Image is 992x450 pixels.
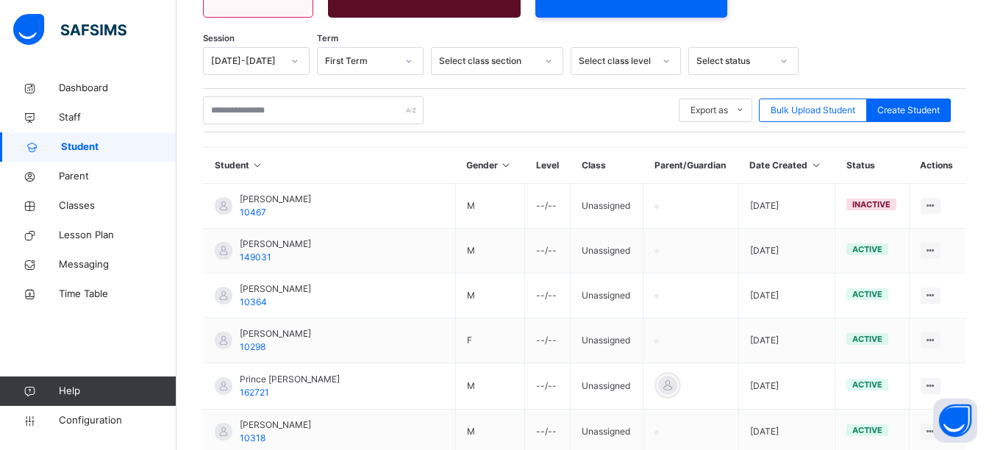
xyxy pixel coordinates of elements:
[852,199,891,210] span: inactive
[204,148,456,184] th: Student
[738,229,835,274] td: [DATE]
[439,54,536,68] div: Select class section
[455,363,525,410] td: M
[525,229,571,274] td: --/--
[579,54,654,68] div: Select class level
[59,81,176,96] span: Dashboard
[909,148,966,184] th: Actions
[852,289,882,299] span: active
[738,274,835,318] td: [DATE]
[696,54,771,68] div: Select status
[240,207,266,218] span: 10467
[835,148,910,184] th: Status
[738,184,835,229] td: [DATE]
[240,432,265,443] span: 10318
[738,363,835,410] td: [DATE]
[59,110,176,125] span: Staff
[240,193,311,206] span: [PERSON_NAME]
[59,413,176,428] span: Configuration
[738,318,835,363] td: [DATE]
[571,148,643,184] th: Class
[455,229,525,274] td: M
[251,160,264,171] i: Sort in Ascending Order
[203,32,235,45] span: Session
[325,54,396,68] div: First Term
[877,104,940,117] span: Create Student
[571,274,643,318] td: Unassigned
[771,104,855,117] span: Bulk Upload Student
[525,184,571,229] td: --/--
[240,296,267,307] span: 10364
[810,160,822,171] i: Sort in Ascending Order
[211,54,282,68] div: [DATE]-[DATE]
[317,32,338,45] span: Term
[525,363,571,410] td: --/--
[240,373,340,386] span: Prince [PERSON_NAME]
[852,425,882,435] span: active
[240,282,311,296] span: [PERSON_NAME]
[240,327,311,340] span: [PERSON_NAME]
[59,287,176,301] span: Time Table
[59,169,176,184] span: Parent
[59,199,176,213] span: Classes
[59,384,176,399] span: Help
[240,238,311,251] span: [PERSON_NAME]
[525,148,571,184] th: Level
[240,418,311,432] span: [PERSON_NAME]
[525,318,571,363] td: --/--
[852,244,882,254] span: active
[61,140,176,154] span: Student
[571,229,643,274] td: Unassigned
[455,274,525,318] td: M
[455,184,525,229] td: M
[240,251,271,262] span: 149031
[643,148,738,184] th: Parent/Guardian
[738,148,835,184] th: Date Created
[571,363,643,410] td: Unassigned
[240,341,265,352] span: 10298
[933,399,977,443] button: Open asap
[525,274,571,318] td: --/--
[240,387,269,398] span: 162721
[455,148,525,184] th: Gender
[691,104,728,117] span: Export as
[59,228,176,243] span: Lesson Plan
[852,334,882,344] span: active
[571,184,643,229] td: Unassigned
[455,318,525,363] td: F
[13,14,126,45] img: safsims
[852,379,882,390] span: active
[500,160,513,171] i: Sort in Ascending Order
[571,318,643,363] td: Unassigned
[59,257,176,272] span: Messaging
